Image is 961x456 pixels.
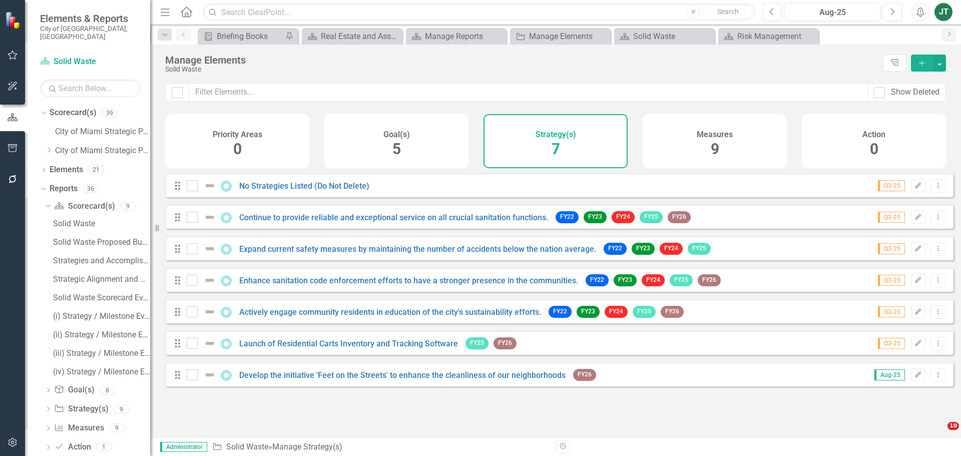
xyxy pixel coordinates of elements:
[51,363,150,379] a: (iv) Strategy / Milestone Evaluation and Recommendation Report
[605,306,628,317] span: FY24
[304,30,399,43] a: Real Estate and Asset Management
[737,30,816,43] div: Risk Management
[552,140,560,158] span: 7
[54,403,108,415] a: Strategy(s)
[494,337,517,349] span: FY26
[573,369,596,380] span: FY26
[50,183,78,195] a: Reports
[697,130,733,139] h4: Measures
[640,211,663,223] span: FY25
[96,443,112,451] div: 1
[698,274,721,286] span: FY26
[53,293,150,302] div: Solid Waste Scorecard Evaluation and Recommendations
[556,211,579,223] span: FY22
[204,211,216,223] img: Not Defined
[40,80,140,97] input: Search Below...
[204,337,216,349] img: Not Defined
[239,307,541,317] a: Actively engage community residents in education of the city's sustainability efforts.
[53,238,150,247] div: Solid Waste Proposed Budget (Strategic Plans and Performance Measures) FY 2025-26
[53,349,150,358] div: (iii) Strategy / Milestone Evaluation and Recommendation Report
[5,12,23,29] img: ClearPoint Strategy
[614,274,637,286] span: FY23
[217,30,283,43] div: Briefing Books
[100,386,116,394] div: 8
[114,405,130,413] div: 9
[54,201,115,212] a: Scorecard(s)
[688,243,711,254] span: FY25
[321,30,399,43] div: Real Estate and Asset Management
[632,243,655,254] span: FY23
[51,252,150,268] a: Strategies and Accomplishments
[721,30,816,43] a: Risk Management
[586,274,609,286] span: FY22
[40,25,140,41] small: City of [GEOGRAPHIC_DATA], [GEOGRAPHIC_DATA]
[878,243,905,254] span: Q3-25
[55,145,150,157] a: City of Miami Strategic Plan (NEW)
[51,326,150,342] a: (ii) Strategy / Milestone Evaluation and Recommendation Report
[891,87,939,98] div: Show Deleted
[88,166,104,174] div: 21
[934,3,952,21] button: JT
[204,369,216,381] img: Not Defined
[642,274,665,286] span: FY24
[660,243,683,254] span: FY24
[878,306,905,317] span: Q3-25
[40,56,140,68] a: Solid Waste
[226,442,268,451] a: Solid Waste
[54,441,91,453] a: Action
[120,202,136,210] div: 9
[717,8,739,16] span: Search
[878,180,905,191] span: Q3-25
[874,369,905,380] span: Aug-25
[102,109,118,117] div: 39
[661,306,684,317] span: FY26
[711,140,719,158] span: 9
[51,345,150,361] a: (iii) Strategy / Milestone Evaluation and Recommendation Report
[204,306,216,318] img: Not Defined
[204,274,216,286] img: Not Defined
[239,244,596,254] a: Expand current safety measures by maintaining the number of accidents below the nation average.
[633,306,656,317] span: FY25
[189,83,868,102] input: Filter Elements...
[927,422,951,446] iframe: Intercom live chat
[53,367,150,376] div: (iv) Strategy / Milestone Evaluation and Recommendation Report
[703,5,753,19] button: Search
[239,370,566,380] a: Develop the initiative 'Feet on the Streets' to enhance the cleanliness of our neighborhoods
[53,330,150,339] div: (ii) Strategy / Milestone Evaluation and Recommendation Report
[612,211,635,223] span: FY24
[513,30,608,43] a: Manage Elements
[204,243,216,255] img: Not Defined
[54,422,104,434] a: Measures
[239,339,458,348] a: Launch of Residential Carts Inventory and Tracking Software
[878,275,905,286] span: Q3-25
[165,55,878,66] div: Manage Elements
[239,276,578,285] a: Enhance sanitation code enforcement efforts to have a stronger presence in the communities.
[53,256,150,265] div: Strategies and Accomplishments
[584,211,607,223] span: FY23
[51,215,150,231] a: Solid Waste
[878,212,905,223] span: Q3-25
[549,306,572,317] span: FY22
[870,140,878,158] span: 0
[51,234,150,250] a: Solid Waste Proposed Budget (Strategic Plans and Performance Measures) FY 2025-26
[50,164,83,176] a: Elements
[233,140,242,158] span: 0
[617,30,712,43] a: Solid Waste
[200,30,283,43] a: Briefing Books
[536,130,576,139] h4: Strategy(s)
[109,424,125,432] div: 9
[203,4,755,21] input: Search ClearPoint...
[862,130,885,139] h4: Action
[668,211,691,223] span: FY26
[53,219,150,228] div: Solid Waste
[529,30,608,43] div: Manage Elements
[53,275,150,284] div: Strategic Alignment and Performance Measures
[83,184,99,193] div: 36
[788,7,877,19] div: Aug-25
[160,442,207,452] span: Administrator
[53,312,150,321] div: (i) Strategy / Milestone Evaluation and Recommendations Report
[604,243,627,254] span: FY22
[54,384,94,396] a: Goal(s)
[51,289,150,305] a: Solid Waste Scorecard Evaluation and Recommendations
